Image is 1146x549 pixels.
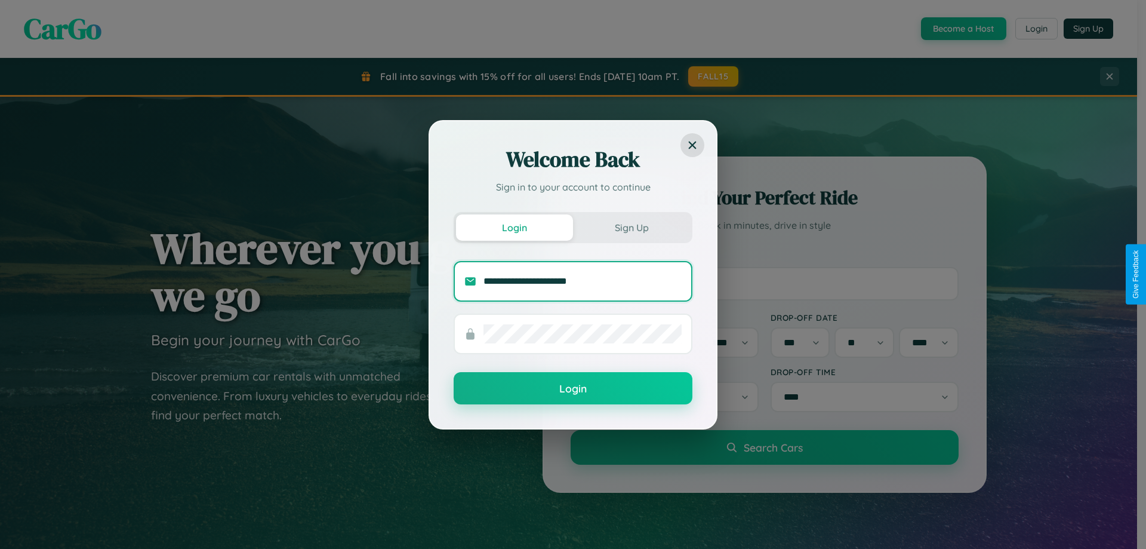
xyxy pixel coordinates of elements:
[456,214,573,241] button: Login
[454,145,692,174] h2: Welcome Back
[1132,250,1140,299] div: Give Feedback
[454,180,692,194] p: Sign in to your account to continue
[573,214,690,241] button: Sign Up
[454,372,692,404] button: Login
